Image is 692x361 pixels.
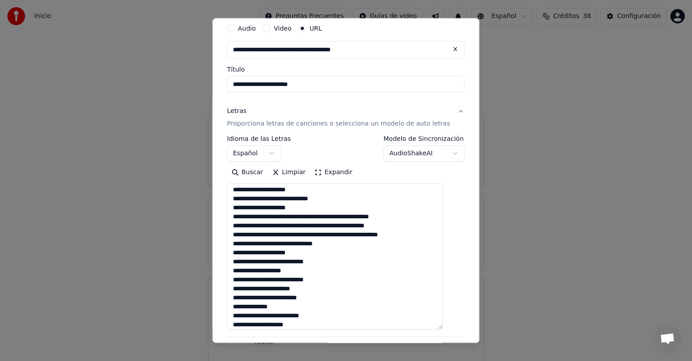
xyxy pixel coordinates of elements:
[274,25,291,32] label: Video
[310,25,322,32] label: URL
[238,25,256,32] label: Audio
[268,165,310,180] button: Limpiar
[227,99,464,135] button: LetrasProporciona letras de canciones o selecciona un modelo de auto letras
[227,107,246,116] div: Letras
[384,135,465,142] label: Modelo de Sincronización
[310,165,357,180] button: Expandir
[227,135,464,337] div: LetrasProporciona letras de canciones o selecciona un modelo de auto letras
[227,66,464,72] label: Título
[227,119,450,128] p: Proporciona letras de canciones o selecciona un modelo de auto letras
[227,165,268,180] button: Buscar
[227,135,291,142] label: Idioma de las Letras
